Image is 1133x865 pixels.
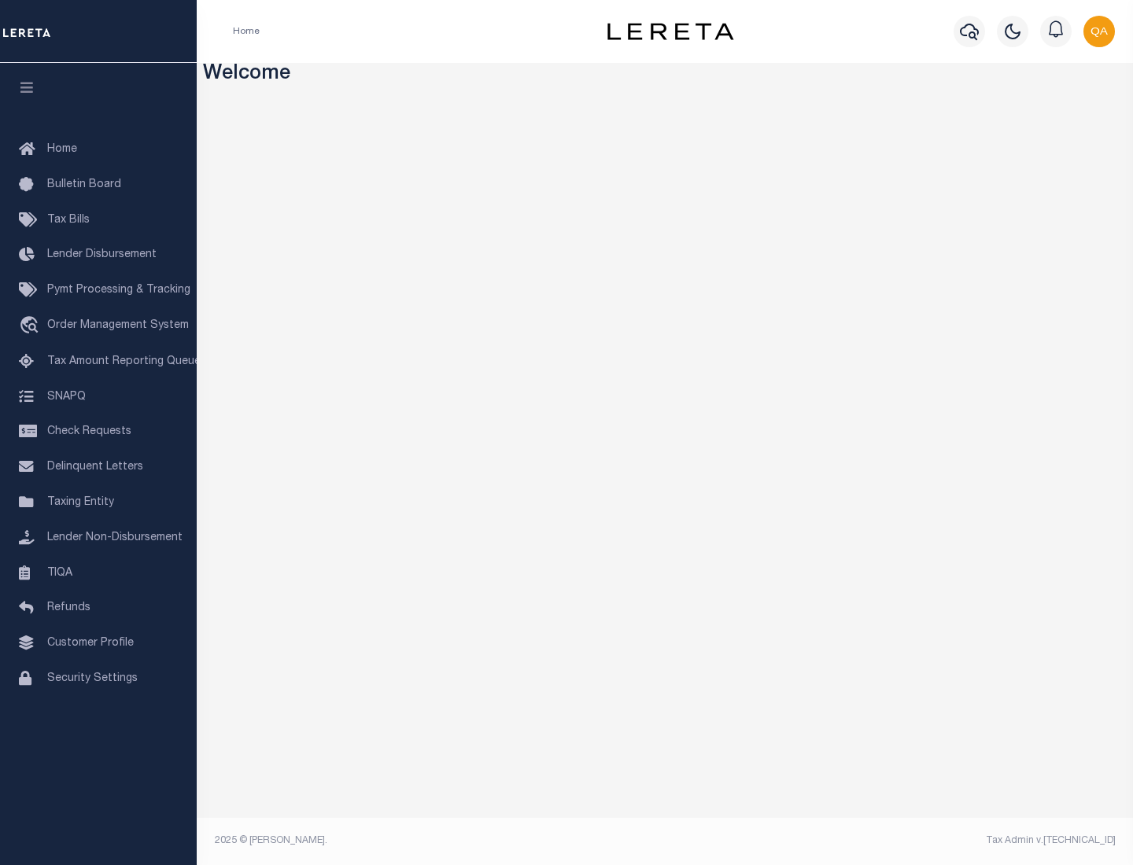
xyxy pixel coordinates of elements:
span: Lender Disbursement [47,249,157,260]
span: SNAPQ [47,391,86,402]
span: Tax Amount Reporting Queue [47,356,201,367]
span: Taxing Entity [47,497,114,508]
div: 2025 © [PERSON_NAME]. [203,834,666,848]
img: logo-dark.svg [607,23,733,40]
span: Security Settings [47,673,138,684]
span: Check Requests [47,426,131,437]
span: Tax Bills [47,215,90,226]
span: Refunds [47,602,90,613]
span: Pymt Processing & Tracking [47,285,190,296]
div: Tax Admin v.[TECHNICAL_ID] [677,834,1116,848]
span: Bulletin Board [47,179,121,190]
span: Lender Non-Disbursement [47,532,183,543]
h3: Welcome [203,63,1127,87]
li: Home [233,24,260,39]
span: Home [47,144,77,155]
span: Order Management System [47,320,189,331]
span: TIQA [47,567,72,578]
span: Customer Profile [47,638,134,649]
img: svg+xml;base64,PHN2ZyB4bWxucz0iaHR0cDovL3d3dy53My5vcmcvMjAwMC9zdmciIHBvaW50ZXItZXZlbnRzPSJub25lIi... [1083,16,1115,47]
span: Delinquent Letters [47,462,143,473]
i: travel_explore [19,316,44,337]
